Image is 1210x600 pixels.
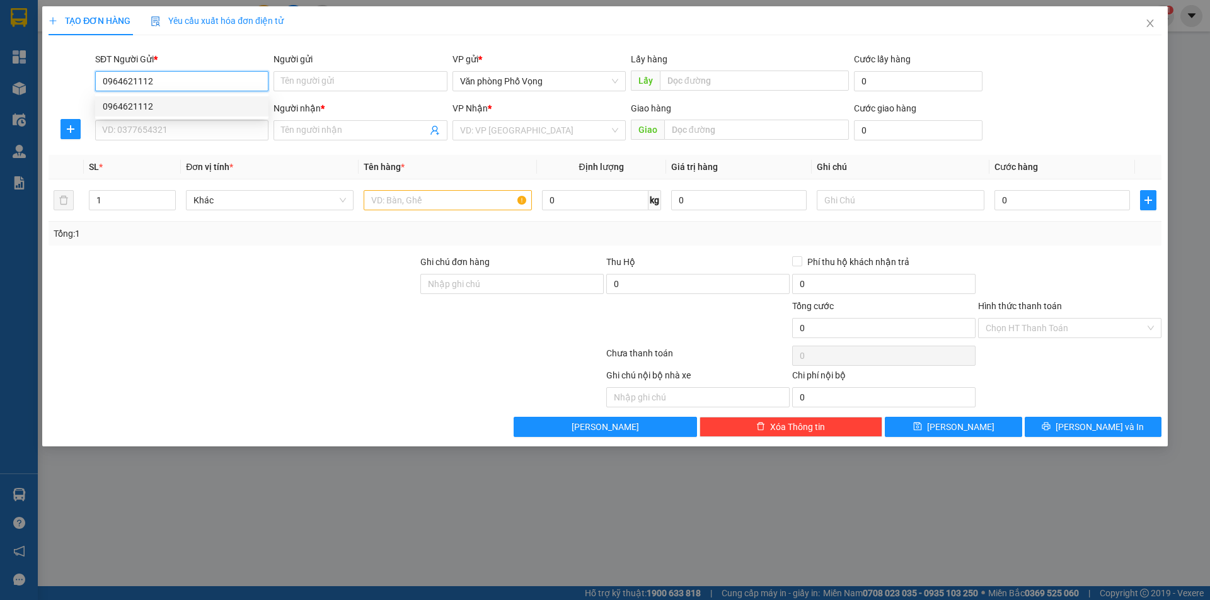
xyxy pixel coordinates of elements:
[514,417,697,437] button: [PERSON_NAME]
[1042,422,1051,432] span: printer
[792,301,834,311] span: Tổng cước
[420,257,490,267] label: Ghi chú đơn hàng
[452,52,626,66] div: VP gửi
[95,96,268,116] div: 0964621112
[49,16,130,26] span: TẠO ĐƠN HÀNG
[193,191,346,210] span: Khác
[572,420,639,434] span: [PERSON_NAME]
[605,346,791,368] div: Chưa thanh toán
[671,162,718,172] span: Giá trị hàng
[579,162,624,172] span: Định lượng
[420,274,604,294] input: Ghi chú đơn hàng
[1141,195,1156,205] span: plus
[606,368,790,387] div: Ghi chú nội bộ nhà xe
[994,162,1038,172] span: Cước hàng
[854,103,916,113] label: Cước giao hàng
[95,52,268,66] div: SĐT Người Gửi
[54,227,467,241] div: Tổng: 1
[631,103,671,113] span: Giao hàng
[274,52,447,66] div: Người gửi
[978,301,1062,311] label: Hình thức thanh toán
[913,422,922,432] span: save
[151,16,161,26] img: icon
[1132,6,1168,42] button: Close
[274,101,447,115] div: Người nhận
[606,387,790,407] input: Nhập ghi chú
[700,417,883,437] button: deleteXóa Thông tin
[817,190,984,210] input: Ghi Chú
[648,190,661,210] span: kg
[1025,417,1161,437] button: printer[PERSON_NAME] và In
[364,162,405,172] span: Tên hàng
[770,420,825,434] span: Xóa Thông tin
[60,119,81,139] button: plus
[430,125,440,135] span: user-add
[631,71,660,91] span: Lấy
[756,422,765,432] span: delete
[927,420,994,434] span: [PERSON_NAME]
[854,71,982,91] input: Cước lấy hàng
[671,190,807,210] input: 0
[364,190,531,210] input: VD: Bàn, Ghế
[151,16,284,26] span: Yêu cầu xuất hóa đơn điện tử
[103,99,261,113] div: 0964621112
[61,124,80,134] span: plus
[885,417,1022,437] button: save[PERSON_NAME]
[854,54,911,64] label: Cước lấy hàng
[631,120,664,140] span: Giao
[186,162,233,172] span: Đơn vị tính
[802,255,914,269] span: Phí thu hộ khách nhận trả
[792,368,976,387] div: Chi phí nội bộ
[660,71,849,91] input: Dọc đường
[1145,18,1155,28] span: close
[854,120,982,140] input: Cước giao hàng
[606,257,635,267] span: Thu Hộ
[452,103,488,113] span: VP Nhận
[54,190,74,210] button: delete
[631,54,667,64] span: Lấy hàng
[812,155,989,179] th: Ghi chú
[89,162,99,172] span: SL
[664,120,849,140] input: Dọc đường
[49,16,57,25] span: plus
[1140,190,1156,210] button: plus
[460,72,618,91] span: Văn phòng Phố Vọng
[1056,420,1144,434] span: [PERSON_NAME] và In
